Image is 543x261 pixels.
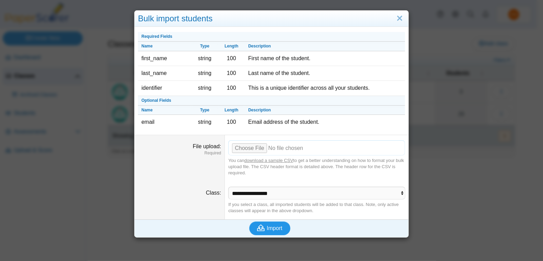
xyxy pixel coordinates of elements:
td: string [192,115,218,129]
td: string [192,81,218,96]
th: Description [245,42,405,51]
td: 100 [218,66,245,81]
button: Import [249,221,290,235]
th: Type [192,42,218,51]
th: Name [138,106,192,115]
div: You can to get a better understanding on how to format your bulk upload file. The CSV header form... [228,157,405,176]
label: File upload [193,143,221,149]
td: Last name of the student. [245,66,405,81]
label: Class [206,190,221,196]
td: First name of the student. [245,51,405,66]
td: 100 [218,115,245,129]
div: Bulk import students [135,11,408,27]
th: Name [138,42,192,51]
dfn: Required [138,150,221,156]
td: string [192,51,218,66]
td: identifier [138,81,192,96]
th: Description [245,106,405,115]
td: string [192,66,218,81]
a: Close [394,13,405,24]
td: last_name [138,66,192,81]
td: 100 [218,81,245,96]
td: This is a unique identifier across all your students. [245,81,405,96]
th: Length [218,42,245,51]
td: Email address of the student. [245,115,405,129]
td: email [138,115,192,129]
th: Type [192,106,218,115]
th: Optional Fields [138,96,405,106]
td: first_name [138,51,192,66]
th: Required Fields [138,32,405,42]
th: Length [218,106,245,115]
td: 100 [218,51,245,66]
span: Import [267,225,282,231]
div: If you select a class, all imported students will be added to that class. Note, only active class... [228,202,405,214]
a: download a sample CSV [244,158,293,163]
